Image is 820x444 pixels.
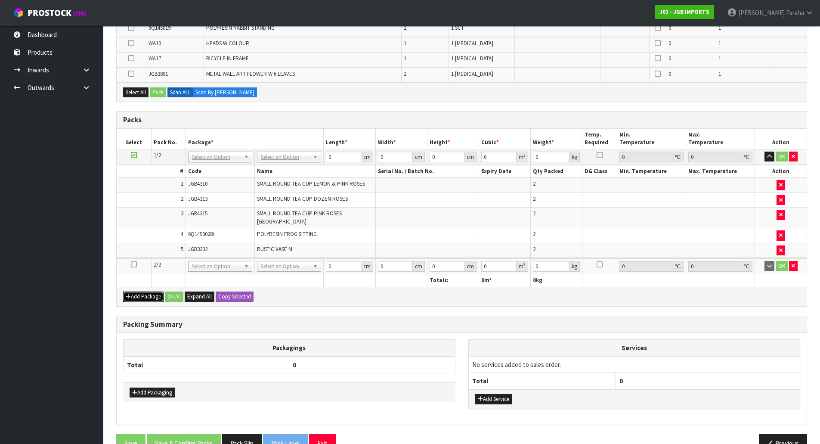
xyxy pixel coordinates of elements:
span: SMALL ROUND TEA CUP PINK ROSES [GEOGRAPHIC_DATA] [257,210,342,225]
th: # [117,165,186,178]
th: DG Class [582,165,617,178]
span: Select an Option [261,261,309,272]
th: m³ [479,274,531,287]
span: Select an Option [192,261,241,272]
label: Scan ALL [167,87,193,98]
span: 1 [404,70,406,78]
button: Add Packaging [130,388,175,398]
span: Expand All [187,293,212,300]
th: Max. Temperature [686,129,755,149]
label: Scan By [PERSON_NAME] [193,87,257,98]
span: Select an Option [261,152,309,162]
span: 2 [533,180,535,187]
div: ℃ [672,152,684,162]
span: 6Q14S0028I [188,230,214,238]
button: Pack [150,87,166,98]
th: Min. Temperature [617,165,686,178]
span: METAL WALL ART FLOWER W 6 LEAVES [206,70,295,78]
button: OK [776,261,788,271]
span: 2/2 [154,261,161,268]
button: Ok All [165,292,183,302]
span: 0 [668,70,671,78]
span: 1 [404,40,406,47]
button: Add Package [123,292,164,302]
img: cube-alt.png [13,7,24,18]
span: 0 [668,55,671,62]
div: m [517,152,528,162]
span: 0 [668,40,671,47]
span: 1 [718,70,721,78]
th: Total [469,373,616,389]
th: Width [375,129,427,149]
button: Add Service [475,394,512,404]
span: JGB4313 [188,195,207,202]
div: ℃ [672,261,684,272]
div: cm [464,152,477,162]
th: Action [755,129,807,149]
sup: 3 [523,262,526,267]
span: 0 [668,24,671,31]
th: Temp. Required [582,129,617,149]
th: Serial No. / Batch No. [375,165,479,178]
span: 2 [533,210,535,217]
th: Min. Temperature [617,129,686,149]
th: Cubic [479,129,531,149]
span: WA17 [149,55,161,62]
th: Name [255,165,376,178]
div: ℃ [741,261,752,272]
span: 0 [619,377,623,385]
span: POLYRESIN RABBIT STANDING [206,24,275,31]
span: 1 SCT [451,24,464,31]
th: Height [427,129,479,149]
span: 0 [533,276,536,284]
sup: 3 [523,152,526,158]
th: Code [186,165,254,178]
th: Action [755,165,807,178]
div: ℃ [741,152,752,162]
span: 1 [MEDICAL_DATA] [451,70,493,78]
div: cm [361,152,373,162]
span: HEADS W COLOUR [206,40,249,47]
th: Pack No. [151,129,186,149]
span: ProStock [28,7,71,19]
div: kg [569,261,580,272]
span: 1 [MEDICAL_DATA] [451,40,493,47]
span: JGB4315 [188,210,207,217]
h3: Packs [123,116,800,124]
div: cm [413,261,425,272]
span: JGB3801 [149,70,168,78]
span: 1 [181,180,183,187]
th: Package [186,129,324,149]
div: cm [413,152,425,162]
span: 1 [MEDICAL_DATA] [451,55,493,62]
span: 1 [718,40,721,47]
button: Expand All [185,292,214,302]
th: Length [324,129,375,149]
span: 2 [533,245,535,253]
span: JGB4310 [188,180,207,187]
span: SMALL ROUND TEA CUP LEMON & PINK ROSES [257,180,365,187]
th: Packagings [124,340,455,357]
span: RUSTIC VASE M [257,245,292,253]
div: cm [361,261,373,272]
span: JGB3202 [188,245,207,253]
th: Total [124,357,289,373]
h3: Packing Summary [123,320,800,329]
span: 0 [293,361,296,369]
span: 3 [181,210,183,217]
button: Select All [123,87,149,98]
span: POLYRESIN FROG SITTING [257,230,317,238]
small: WMS [73,9,87,18]
span: 9Q14S019I [149,24,172,31]
span: Select an Option [192,152,241,162]
span: [PERSON_NAME] [738,9,785,17]
strong: J01 - JGB IMPORTS [659,8,709,16]
div: m [517,261,528,272]
th: Max. Temperature [686,165,755,178]
th: Select [117,129,151,149]
td: No services added to sales order. [469,356,800,373]
th: Expiry Date [479,165,531,178]
span: 1 [718,55,721,62]
span: 2 [533,230,535,238]
div: cm [464,261,477,272]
